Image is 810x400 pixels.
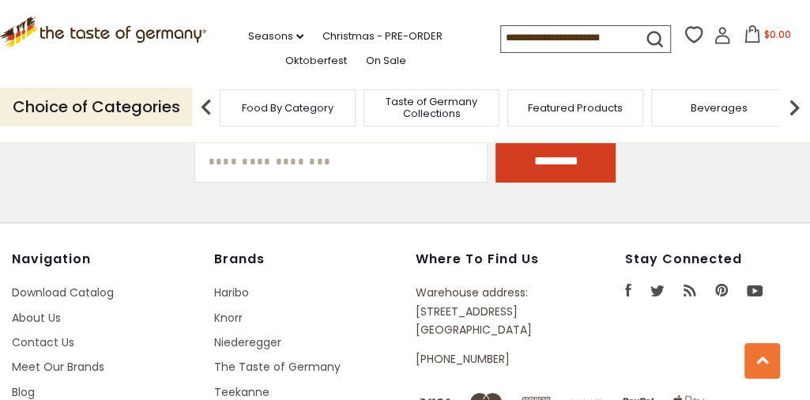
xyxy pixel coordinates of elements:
[214,285,249,300] a: Haribo
[12,285,114,300] a: Download Catalog
[734,25,801,49] button: $0.00
[12,251,201,267] h4: Navigation
[368,96,495,119] a: Taste of Germany Collections
[416,284,565,339] p: Warehouse address: [STREET_ADDRESS] [GEOGRAPHIC_DATA]
[778,92,810,123] img: next arrow
[214,251,403,267] h4: Brands
[528,102,623,114] a: Featured Products
[12,384,35,400] a: Blog
[12,359,104,375] a: Meet Our Brands
[322,28,443,45] a: Christmas - PRE-ORDER
[285,52,347,70] a: Oktoberfest
[416,251,565,267] h4: Where to find us
[242,102,333,114] a: Food By Category
[625,251,798,267] h4: Stay Connected
[12,334,74,350] a: Contact Us
[248,28,303,45] a: Seasons
[214,334,281,350] a: Niederegger
[214,310,243,326] a: Knorr
[214,359,341,375] a: The Taste of Germany
[12,310,61,326] a: About Us
[764,28,791,41] span: $0.00
[416,350,565,368] p: [PHONE_NUMBER]
[190,92,222,123] img: previous arrow
[691,102,748,114] a: Beverages
[366,52,406,70] a: On Sale
[214,384,269,400] a: Teekanne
